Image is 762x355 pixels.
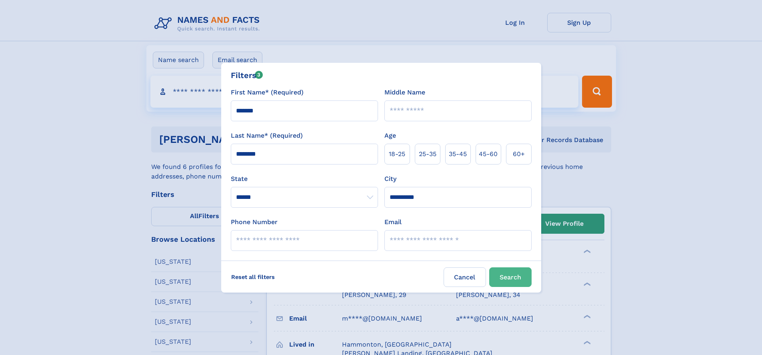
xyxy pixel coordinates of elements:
div: Filters [231,69,263,81]
label: Email [384,217,402,227]
label: Cancel [444,267,486,287]
label: First Name* (Required) [231,88,304,97]
label: Last Name* (Required) [231,131,303,140]
span: 45‑60 [479,149,498,159]
label: State [231,174,378,184]
button: Search [489,267,532,287]
label: Reset all filters [226,267,280,287]
label: Middle Name [384,88,425,97]
label: Phone Number [231,217,278,227]
span: 35‑45 [449,149,467,159]
label: City [384,174,396,184]
span: 60+ [513,149,525,159]
label: Age [384,131,396,140]
span: 18‑25 [389,149,405,159]
span: 25‑35 [419,149,436,159]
